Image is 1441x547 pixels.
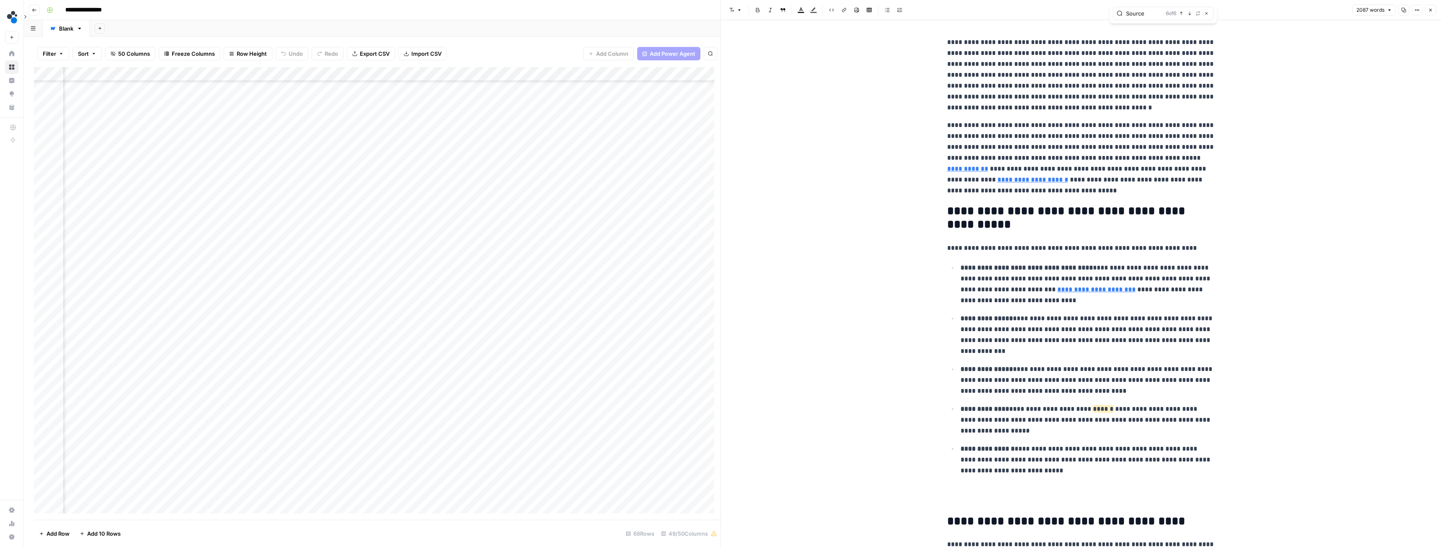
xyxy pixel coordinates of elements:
span: Add Column [596,49,628,58]
button: Redo [312,47,343,60]
button: Add Row [34,527,75,540]
img: spot.ai Logo [5,10,20,25]
button: Add 10 Rows [75,527,126,540]
span: Row Height [237,49,267,58]
span: Add Power Agent [650,49,695,58]
button: Help + Support [5,530,18,544]
button: 50 Columns [105,47,155,60]
button: Workspace: spot.ai [5,7,18,28]
a: Home [5,47,18,60]
span: Add Row [46,529,70,538]
button: Sort [72,47,102,60]
span: Redo [325,49,338,58]
a: Usage [5,517,18,530]
a: Insights [5,74,18,87]
input: Search [1126,9,1162,18]
button: Export CSV [347,47,395,60]
span: 6 of 6 [1166,10,1176,17]
button: Row Height [224,47,272,60]
div: Blank [59,24,73,33]
button: Add Column [583,47,634,60]
a: Settings [5,503,18,517]
span: Sort [78,49,89,58]
button: Filter [37,47,69,60]
a: Blank [43,20,90,37]
span: Freeze Columns [172,49,215,58]
a: Browse [5,60,18,74]
a: Your Data [5,101,18,114]
span: 2087 words [1356,6,1384,14]
button: Undo [276,47,308,60]
div: 68 Rows [622,527,658,540]
span: Add 10 Rows [87,529,121,538]
span: Import CSV [411,49,442,58]
span: Export CSV [360,49,390,58]
button: 2087 words [1353,5,1396,16]
button: Import CSV [398,47,447,60]
div: 49/50 Columns [658,527,720,540]
button: Freeze Columns [159,47,220,60]
a: Opportunities [5,87,18,101]
button: Add Power Agent [637,47,700,60]
span: 50 Columns [118,49,150,58]
span: Undo [289,49,303,58]
span: Filter [43,49,56,58]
